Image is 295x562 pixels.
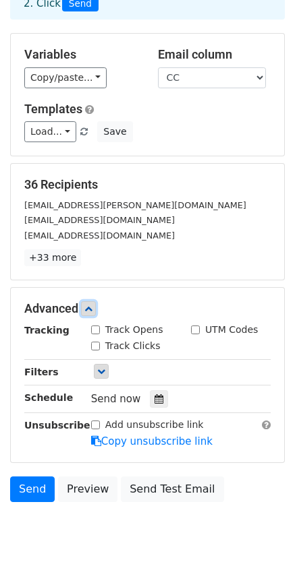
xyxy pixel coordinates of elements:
[24,200,246,210] small: [EMAIL_ADDRESS][PERSON_NAME][DOMAIN_NAME]
[121,476,223,502] a: Send Test Email
[24,102,82,116] a: Templates
[24,121,76,142] a: Load...
[10,476,55,502] a: Send
[105,339,161,353] label: Track Clicks
[24,392,73,403] strong: Schedule
[227,497,295,562] iframe: Chat Widget
[24,301,271,316] h5: Advanced
[24,325,70,336] strong: Tracking
[24,230,175,241] small: [EMAIL_ADDRESS][DOMAIN_NAME]
[105,418,204,432] label: Add unsubscribe link
[205,323,258,337] label: UTM Codes
[24,215,175,225] small: [EMAIL_ADDRESS][DOMAIN_NAME]
[91,393,141,405] span: Send now
[158,47,271,62] h5: Email column
[24,177,271,192] h5: 36 Recipients
[97,121,132,142] button: Save
[58,476,117,502] a: Preview
[24,367,59,377] strong: Filters
[24,420,90,431] strong: Unsubscribe
[91,435,213,447] a: Copy unsubscribe link
[24,47,138,62] h5: Variables
[105,323,163,337] label: Track Opens
[24,67,107,88] a: Copy/paste...
[24,249,81,266] a: +33 more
